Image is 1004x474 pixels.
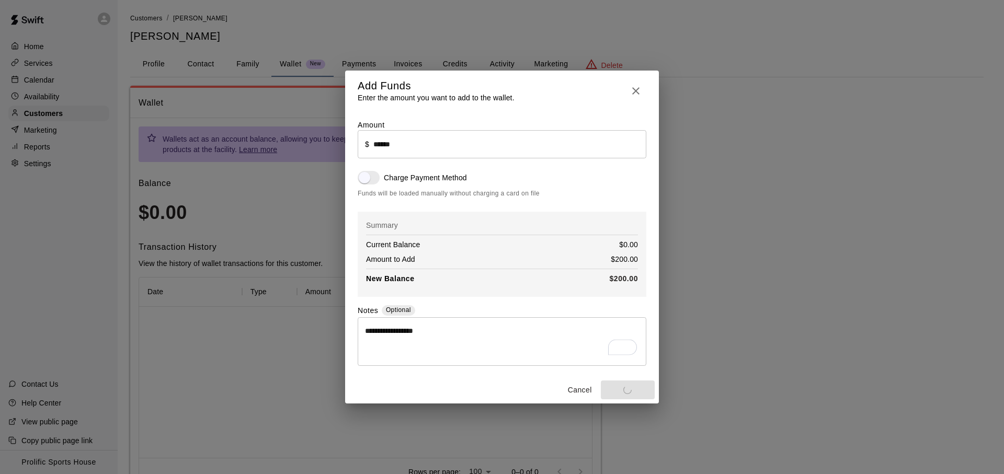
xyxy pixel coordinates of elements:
[358,305,378,317] label: Notes
[358,189,646,199] span: Funds will be loaded manually without charging a card on file
[358,93,515,103] p: Enter the amount you want to add to the wallet.
[619,239,638,250] p: $0.00
[366,273,415,284] p: New Balance
[358,121,385,129] label: Amount
[386,306,411,314] span: Optional
[384,172,467,183] p: Charge Payment Method
[366,220,638,230] p: Summary
[611,254,638,264] p: $200.00
[366,239,420,250] p: Current Balance
[365,139,369,149] p: $
[563,380,597,400] button: Cancel
[366,254,415,264] p: Amount to Add
[358,79,515,93] h5: Add Funds
[609,273,638,284] p: $200.00
[365,326,639,357] textarea: To enrich screen reader interactions, please activate Accessibility in Grammarly extension settings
